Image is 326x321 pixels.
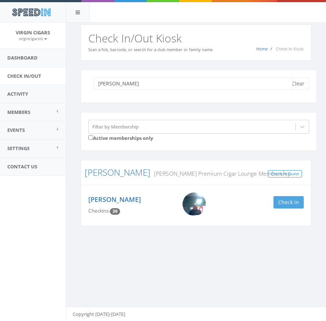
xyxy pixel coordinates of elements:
[88,207,110,214] span: Checkins:
[16,29,50,36] span: Virgin Cigars
[150,169,291,177] small: [PERSON_NAME] Premium Cigar Lounge Membership
[92,123,139,130] div: Filter by Membership
[7,163,37,170] span: Contact Us
[7,109,30,115] span: Members
[7,145,30,152] span: Settings
[88,47,214,52] small: Scan a fob, barcode, or search for a club member or family name.
[183,192,206,216] img: russell_morrison.png
[110,208,120,215] span: Checkin count
[19,35,47,42] a: virgincigarsllc
[7,127,25,133] span: Events
[19,36,47,41] small: virgincigarsllc
[8,5,54,19] img: speedin_logo.png
[88,195,141,204] a: [PERSON_NAME]
[88,32,304,44] h2: Check In/Out Kiosk
[93,77,292,90] input: Search a name to check in
[276,46,304,51] span: Check-In Kiosk
[273,196,304,209] button: Check in
[88,135,93,140] input: Active memberships only
[268,170,302,178] a: Check In Guest
[256,46,268,51] a: Home
[88,134,153,142] label: Active memberships only
[85,166,150,178] a: [PERSON_NAME]
[287,77,309,90] button: Clear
